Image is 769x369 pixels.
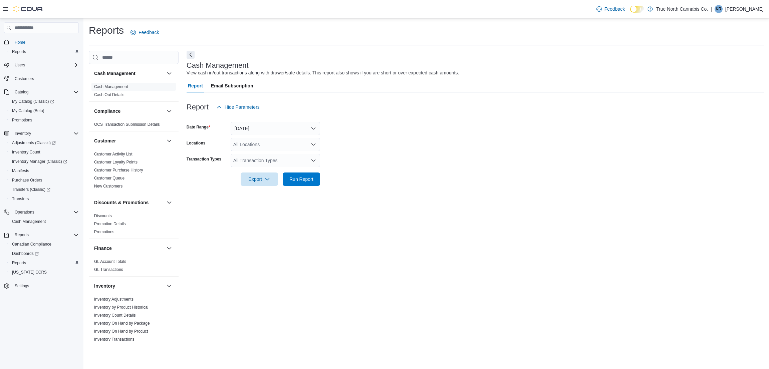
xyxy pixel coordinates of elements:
[94,337,135,342] a: Inventory Transactions
[94,70,136,77] h3: Cash Management
[716,5,722,13] span: kr
[9,157,79,165] span: Inventory Manager (Classic)
[1,208,81,217] button: Operations
[89,83,179,101] div: Cash Management
[94,167,143,173] span: Customer Purchase History
[94,152,133,156] a: Customer Activity List
[94,160,138,164] a: Customer Loyalty Points
[1,230,81,240] button: Reports
[12,61,28,69] button: Users
[15,62,25,68] span: Users
[9,116,79,124] span: Promotions
[187,69,459,76] div: View cash in/out transactions along with drawer/safe details. This report also shows if you are s...
[7,217,81,226] button: Cash Management
[12,231,79,239] span: Reports
[12,282,32,290] a: Settings
[7,138,81,147] a: Adjustments (Classic)
[12,38,28,46] a: Home
[7,47,81,56] button: Reports
[7,240,81,249] button: Canadian Compliance
[128,26,162,39] a: Feedback
[94,221,126,227] span: Promotion Details
[187,156,221,162] label: Transaction Types
[12,88,79,96] span: Catalog
[9,107,47,115] a: My Catalog (Beta)
[1,87,81,97] button: Catalog
[94,321,150,326] a: Inventory On Hand by Package
[188,79,203,92] span: Report
[187,140,206,146] label: Locations
[9,250,41,258] a: Dashboards
[165,137,173,145] button: Customer
[94,168,143,172] a: Customer Purchase History
[94,184,122,189] a: New Customers
[12,196,29,202] span: Transfers
[9,107,79,115] span: My Catalog (Beta)
[94,122,160,127] a: OCS Transaction Submission Details
[94,229,114,235] span: Promotions
[94,313,136,318] span: Inventory Count Details
[604,6,625,12] span: Feedback
[94,176,124,180] a: Customer Queue
[12,75,37,83] a: Customers
[9,167,79,175] span: Manifests
[7,258,81,268] button: Reports
[9,259,79,267] span: Reports
[94,283,115,289] h3: Inventory
[9,139,58,147] a: Adjustments (Classic)
[89,258,179,276] div: Finance
[12,231,31,239] button: Reports
[12,219,46,224] span: Cash Management
[165,282,173,290] button: Inventory
[12,117,32,123] span: Promotions
[94,108,164,114] button: Compliance
[12,149,40,155] span: Inventory Count
[94,214,112,218] a: Discounts
[94,159,138,165] span: Customer Loyalty Points
[94,259,126,264] a: GL Account Totals
[89,120,179,131] div: Compliance
[1,129,81,138] button: Inventory
[9,186,79,194] span: Transfers (Classic)
[7,175,81,185] button: Purchase Orders
[715,5,723,13] div: kyia rogers
[15,89,28,95] span: Catalog
[94,222,126,226] a: Promotion Details
[94,267,123,272] a: GL Transactions
[7,249,81,258] a: Dashboards
[7,97,81,106] a: My Catalog (Classic)
[1,37,81,47] button: Home
[1,74,81,83] button: Customers
[4,34,79,308] nav: Complex example
[9,157,70,165] a: Inventory Manager (Classic)
[12,61,79,69] span: Users
[9,250,79,258] span: Dashboards
[283,172,320,186] button: Run Report
[12,270,47,275] span: [US_STATE] CCRS
[94,283,164,289] button: Inventory
[9,240,79,248] span: Canadian Compliance
[711,5,712,13] p: |
[94,213,112,219] span: Discounts
[15,76,34,81] span: Customers
[94,92,124,97] a: Cash Out Details
[139,29,159,36] span: Feedback
[12,208,37,216] button: Operations
[1,60,81,70] button: Users
[12,208,79,216] span: Operations
[94,84,128,89] a: Cash Management
[7,115,81,125] button: Promotions
[12,74,79,83] span: Customers
[13,6,43,12] img: Cova
[7,268,81,277] button: [US_STATE] CCRS
[9,48,79,56] span: Reports
[94,137,164,144] button: Customer
[9,148,79,156] span: Inventory Count
[9,176,79,184] span: Purchase Orders
[187,103,209,111] h3: Report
